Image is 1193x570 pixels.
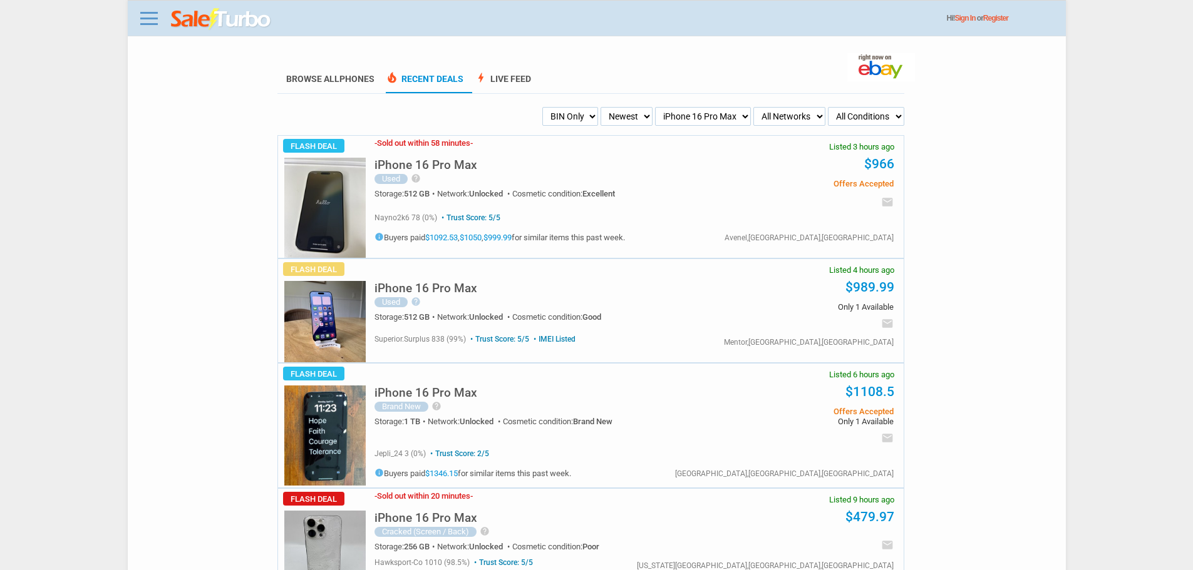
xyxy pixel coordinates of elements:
span: - [470,138,473,148]
span: Unlocked [469,189,503,198]
i: help [480,526,490,536]
a: $1092.53 [425,233,458,242]
div: Mentor,[GEOGRAPHIC_DATA],[GEOGRAPHIC_DATA] [724,338,894,346]
span: - [374,491,377,501]
span: Listed 9 hours ago [829,496,894,504]
div: Storage: [374,313,437,321]
div: [GEOGRAPHIC_DATA],[GEOGRAPHIC_DATA],[GEOGRAPHIC_DATA] [675,470,894,477]
span: Poor [582,542,599,551]
div: Used [374,174,408,184]
span: Brand New [573,417,612,426]
span: Flash Deal [283,367,344,380]
div: Brand New [374,402,428,412]
span: Trust Score: 5/5 [439,213,500,222]
h5: Buyers paid for similar items this past week. [374,468,571,477]
div: Storage: [374,542,437,551]
span: nayno2k6 78 (0%) [374,213,437,222]
div: Avenel,[GEOGRAPHIC_DATA],[GEOGRAPHIC_DATA] [725,234,894,242]
a: Register [983,14,1008,23]
span: jepli_24 3 (0%) [374,449,426,458]
i: help [411,173,421,183]
span: Unlocked [469,542,503,551]
span: or [977,14,1008,23]
div: Network: [437,542,512,551]
span: 256 GB [404,542,430,551]
span: Trust Score: 5/5 [472,558,533,567]
i: email [881,317,894,330]
div: Cosmetic condition: [503,417,612,425]
span: Phones [339,74,374,84]
a: Browse AllPhones [286,74,374,84]
span: Listed 6 hours ago [829,370,894,379]
a: $1346.15 [425,469,458,478]
i: info [374,468,384,477]
span: Flash Deal [283,492,344,506]
span: Listed 4 hours ago [829,266,894,274]
span: Good [582,312,601,322]
span: Flash Deal [283,262,344,276]
a: iPhone 16 Pro Max [374,285,477,294]
a: boltLive Feed [475,74,531,93]
span: superior.surplus 838 (99%) [374,335,466,344]
a: $1108.5 [845,384,894,399]
i: email [881,432,894,444]
i: email [881,539,894,551]
span: Hi! [947,14,955,23]
h3: Sold out within 58 minutes [374,139,473,147]
div: Network: [437,313,512,321]
span: Listed 3 hours ago [829,143,894,151]
span: IMEI Listed [531,335,576,344]
div: Network: [437,190,512,198]
a: local_fire_departmentRecent Deals [386,74,463,93]
h5: iPhone 16 Pro Max [374,282,477,294]
span: 1 TB [404,417,420,426]
a: iPhone 16 Pro Max [374,514,477,524]
span: Unlocked [469,312,503,322]
a: $1050 [460,233,482,242]
div: Used [374,297,408,307]
img: s-l225.jpg [284,385,366,486]
span: Unlocked [460,417,493,426]
img: s-l225.jpg [284,158,366,258]
h5: iPhone 16 Pro Max [374,512,477,524]
div: Cracked (Screen / Back) [374,527,477,537]
h5: iPhone 16 Pro Max [374,387,477,399]
a: iPhone 16 Pro Max [374,389,477,399]
span: hawksport-co 1010 (98.5%) [374,558,470,567]
a: Sign In [955,14,976,23]
i: help [431,401,442,411]
div: Network: [428,417,503,425]
span: Flash Deal [283,139,344,153]
span: Offers Accepted [705,180,893,188]
div: Cosmetic condition: [512,313,601,321]
h3: Sold out within 20 minutes [374,492,473,500]
span: Trust Score: 5/5 [468,335,529,344]
span: - [470,491,473,501]
span: Trust Score: 2/5 [428,449,489,458]
i: email [881,196,894,208]
i: info [374,232,384,242]
span: 512 GB [404,189,430,198]
span: bolt [475,71,487,84]
i: help [411,297,421,307]
a: $989.99 [845,280,894,295]
div: Cosmetic condition: [512,190,615,198]
a: $999.99 [483,233,512,242]
div: [US_STATE][GEOGRAPHIC_DATA],[GEOGRAPHIC_DATA],[GEOGRAPHIC_DATA] [637,562,894,569]
div: Storage: [374,190,437,198]
h5: iPhone 16 Pro Max [374,159,477,171]
a: iPhone 16 Pro Max [374,161,477,171]
img: s-l225.jpg [284,281,366,362]
span: 512 GB [404,312,430,322]
img: saleturbo.com - Online Deals and Discount Coupons [171,8,272,31]
div: Storage: [374,417,428,425]
a: $479.97 [845,509,894,524]
h5: Buyers paid , , for similar items this past week. [374,232,625,242]
div: Cosmetic condition: [512,542,599,551]
span: Only 1 Available [705,417,893,425]
span: Excellent [582,189,615,198]
span: - [374,138,377,148]
span: Only 1 Available [705,303,893,311]
a: $966 [864,156,894,171]
span: Offers Accepted [705,407,893,415]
